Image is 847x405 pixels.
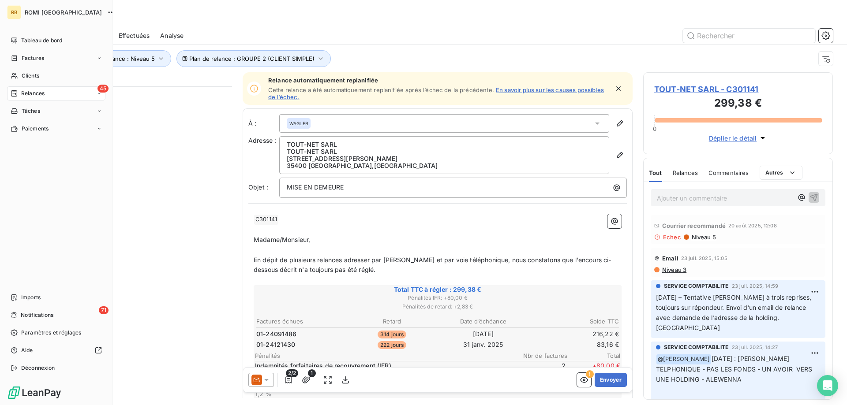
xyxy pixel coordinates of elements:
span: Total TTC à régler : 299,38 € [255,285,620,294]
span: 01-24121430 [256,340,296,349]
p: TOUT-NET SARL [287,148,602,155]
span: Aide [21,346,33,354]
th: Factures échues [256,317,346,326]
span: Pénalités IFR : + 80,00 € [255,294,620,302]
span: MISE EN DEMEURE [287,183,344,191]
span: Pénalités de retard : + 2,83 € [255,303,620,311]
td: 83,16 € [529,340,620,349]
span: Niveau de relance : Niveau 5 [75,55,155,62]
p: Indemnités forfaitaires de recouvrement (IFR) [255,361,511,370]
span: [DATE] – Tentative [PERSON_NAME] à trois reprises, toujours sur répondeur. Envoi d’un email de re... [656,294,813,331]
span: Imports [21,294,41,301]
th: Retard [347,317,438,326]
p: 35400 [GEOGRAPHIC_DATA] , [GEOGRAPHIC_DATA] [287,162,602,169]
span: 0 [653,125,656,132]
span: C301141 [254,215,278,225]
span: 1 [308,369,316,377]
p: TOUT-NET SARL [287,141,602,148]
span: 01-24091486 [256,330,297,338]
span: Notifications [21,311,53,319]
span: @ [PERSON_NAME] [656,354,711,364]
td: 216,22 € [529,329,620,339]
button: Envoyer [595,373,627,387]
button: Plan de relance : GROUPE 2 (CLIENT SIMPLE) [176,50,331,67]
span: Adresse : [248,137,276,144]
span: SERVICE COMPTABILITE [664,282,728,290]
span: En dépit de plusieurs relances adresser par [PERSON_NAME] et par voie téléphonique, nous constato... [254,256,611,274]
div: Open Intercom Messenger [817,375,838,396]
span: Echec [663,234,681,241]
span: Relances [21,89,45,97]
img: Logo LeanPay [7,386,62,400]
p: 1,2 % [255,390,511,398]
button: Autres [760,166,802,180]
span: Déconnexion [21,364,55,372]
a: En savoir plus sur les causes possibles de l’échec. [268,86,604,100]
span: Tout [649,169,662,176]
span: SERVICE COMPTABILITE [664,343,728,351]
span: Commentaires [708,169,749,176]
span: Clients [22,72,39,80]
label: À : [248,119,279,128]
span: 20 août 2025, 12:08 [728,223,777,228]
span: + 80,00 € [567,361,620,379]
span: Factures [22,54,44,62]
span: Tâches [22,107,40,115]
span: ROMI [GEOGRAPHIC_DATA] [25,9,102,16]
span: 2 [513,361,566,379]
h3: 299,38 € [654,95,822,113]
span: Niveau 3 [661,266,686,273]
span: Niveau 5 [691,234,716,241]
span: Relance automatiquement replanifiée [268,77,609,84]
span: Courrier recommandé [662,222,726,229]
a: Aide [7,343,105,357]
input: Rechercher [683,29,815,43]
p: [STREET_ADDRESS][PERSON_NAME] [287,155,602,162]
span: Nbr de factures [514,352,567,359]
span: 71 [99,306,109,314]
span: 222 jours [378,341,406,349]
span: Analyse [160,31,184,40]
span: 23 juil. 2025, 14:27 [732,345,778,350]
span: Email [662,255,678,262]
span: [DATE] : [PERSON_NAME] TELPHONIQUE - PAS LES FONDS - UN AVOIR VERS UNE HOLDING - ALEWENNA [656,355,814,383]
span: Plan de relance : GROUPE 2 (CLIENT SIMPLE) [189,55,315,62]
span: Cette relance a été automatiquement replanifiée après l’échec de la précédente. [268,86,494,93]
div: RB [7,5,21,19]
button: Niveau de relance : Niveau 5 [63,50,171,67]
th: Date d’échéance [438,317,528,326]
td: 31 janv. 2025 [438,340,528,349]
span: WAGLER [289,120,308,126]
span: Effectuées [119,31,150,40]
td: [DATE] [438,329,528,339]
span: 23 juil. 2025, 15:05 [681,256,727,261]
span: 23 juil. 2025, 14:59 [732,283,778,289]
span: Objet : [248,183,268,191]
span: Total [567,352,620,359]
span: Déplier le détail [709,134,757,143]
span: Relances [673,169,698,176]
span: TOUT-NET SARL - C301141 [654,83,822,95]
span: 45 [97,85,109,93]
div: grid [42,86,232,405]
span: Madame/Monsieur, [254,236,310,243]
span: 2/2 [286,369,298,377]
span: Tableau de bord [21,37,62,45]
span: Paiements [22,125,49,133]
span: Pénalités [255,352,514,359]
span: 314 jours [378,331,406,338]
button: Déplier le détail [706,133,770,143]
span: Paramètres et réglages [21,329,81,337]
th: Solde TTC [529,317,620,326]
